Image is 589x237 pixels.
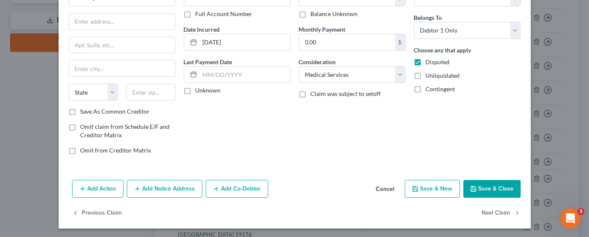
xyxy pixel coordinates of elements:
span: Disputed [426,58,450,65]
input: Enter address... [69,14,175,30]
span: Claim was subject to setoff [311,90,381,97]
input: Apt, Suite, etc... [69,37,175,53]
button: Add Co-Debtor [206,180,268,198]
span: Belongs To [414,14,442,21]
input: Enter city... [69,60,175,76]
span: Unliquidated [426,72,460,79]
button: Add Action [72,180,124,198]
span: 3 [578,208,584,215]
input: MM/DD/YYYY [200,34,290,50]
span: Omit from Creditor Matrix [81,147,151,154]
label: Balance Unknown [311,10,358,18]
label: Choose any that apply [414,46,471,54]
input: 0.00 [299,34,395,50]
span: Contingent [426,85,455,93]
button: Cancel [369,181,401,198]
iframe: Intercom live chat [560,208,581,229]
span: Omit claim from Schedule E/F and Creditor Matrix [81,123,170,139]
input: Enter zip... [126,84,175,101]
button: Next Claim [482,204,521,222]
button: Save & Close [463,180,521,198]
label: Consideration [299,57,336,66]
label: Last Payment Date [184,57,232,66]
button: Save & New [405,180,460,198]
label: Full Account Number [196,10,253,18]
label: Monthly Payment [299,25,346,34]
label: Date Incurred [184,25,220,34]
div: $ [395,34,405,50]
button: Previous Claim [72,204,122,222]
button: Add Notice Address [127,180,202,198]
input: MM/DD/YYYY [200,67,290,83]
label: Save As Common Creditor [81,107,150,116]
label: Unknown [196,86,221,95]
